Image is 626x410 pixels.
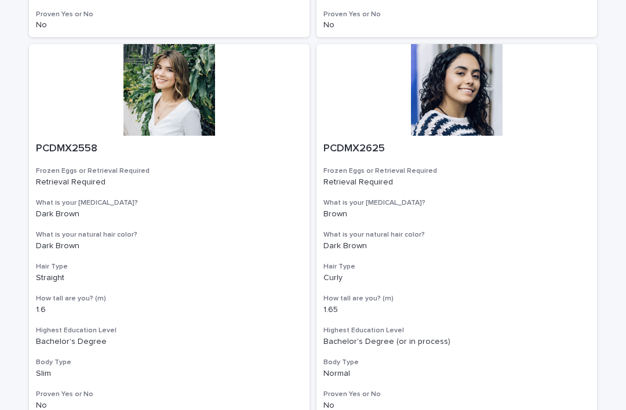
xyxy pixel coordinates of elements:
p: 1.65 [323,305,590,315]
p: Dark Brown [36,209,303,219]
h3: How tall are you? (m) [36,294,303,303]
p: Bachelor's Degree (or in process) [323,337,590,347]
p: Brown [323,209,590,219]
h3: Proven Yes or No [323,390,590,399]
h3: Proven Yes or No [36,10,303,19]
h3: Body Type [323,358,590,367]
p: Retrieval Required [323,177,590,187]
h3: What is your [MEDICAL_DATA]? [323,198,590,208]
p: Dark Brown [36,241,303,251]
h3: Frozen Eggs or Retrieval Required [323,166,590,176]
h3: Highest Education Level [36,326,303,335]
p: Normal [323,369,590,379]
p: Slim [36,369,303,379]
h3: Highest Education Level [323,326,590,335]
h3: What is your natural hair color? [36,230,303,240]
p: Retrieval Required [36,177,303,187]
h3: Hair Type [36,262,303,271]
h3: What is your [MEDICAL_DATA]? [36,198,303,208]
p: No [36,20,303,30]
h3: Proven Yes or No [323,10,590,19]
p: Curly [323,273,590,283]
h3: Body Type [36,358,303,367]
p: PCDMX2558 [36,143,303,155]
p: 1.6 [36,305,303,315]
h3: Hair Type [323,262,590,271]
p: Straight [36,273,303,283]
p: No [323,20,590,30]
p: Dark Brown [323,241,590,251]
p: PCDMX2625 [323,143,590,155]
h3: How tall are you? (m) [323,294,590,303]
h3: What is your natural hair color? [323,230,590,240]
p: Bachelor's Degree [36,337,303,347]
h3: Frozen Eggs or Retrieval Required [36,166,303,176]
h3: Proven Yes or No [36,390,303,399]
